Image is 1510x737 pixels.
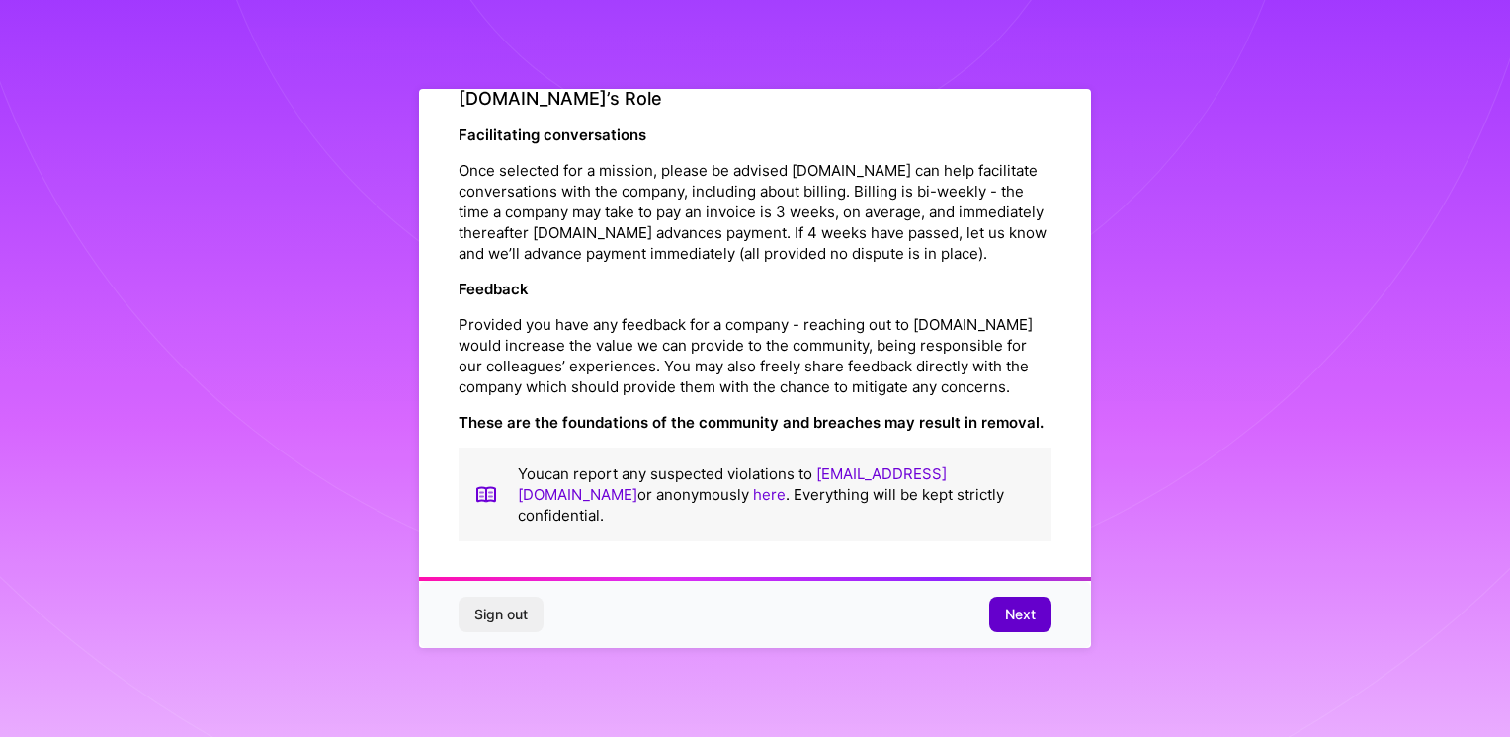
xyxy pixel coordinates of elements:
[459,597,544,632] button: Sign out
[989,597,1051,632] button: Next
[459,314,1051,397] p: Provided you have any feedback for a company - reaching out to [DOMAIN_NAME] would increase the v...
[459,160,1051,264] p: Once selected for a mission, please be advised [DOMAIN_NAME] can help facilitate conversations wi...
[1005,605,1036,624] span: Next
[459,280,529,298] strong: Feedback
[459,413,1044,432] strong: These are the foundations of the community and breaches may result in removal.
[459,125,646,144] strong: Facilitating conversations
[474,463,498,526] img: book icon
[474,605,528,624] span: Sign out
[459,88,1051,110] h4: [DOMAIN_NAME]’s Role
[518,463,1036,526] p: You can report any suspected violations to or anonymously . Everything will be kept strictly conf...
[753,485,786,504] a: here
[518,464,947,504] a: [EMAIL_ADDRESS][DOMAIN_NAME]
